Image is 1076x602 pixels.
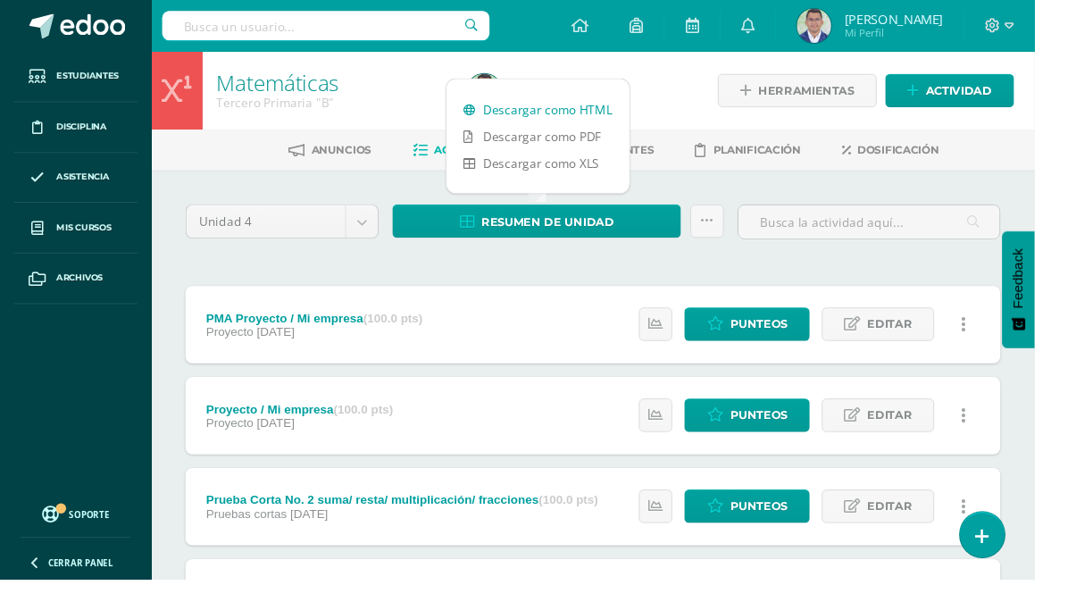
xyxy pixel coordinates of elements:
a: Punteos [712,414,842,449]
div: PMA Proyecto / Mi empresa [214,323,439,338]
a: Soporte [21,522,136,546]
span: Estudiantes [59,72,124,87]
span: Disciplina [59,125,112,139]
img: 0ff62ea00de1e6c3dce2ba1c76bafaf1.png [486,77,521,113]
span: Archivos [59,282,107,297]
span: [DATE] [267,432,306,447]
span: Mi Perfil [878,27,980,42]
span: Dosificación [892,149,977,163]
a: Dosificación [876,142,977,171]
a: Disciplina [14,106,143,159]
a: Punteos [712,509,842,544]
span: Pruebas cortas [214,527,298,541]
strong: (100.0 pts) [378,323,439,338]
span: Mis cursos [59,230,116,244]
div: Proyecto / Mi empresa [214,418,409,432]
span: [DATE] [302,527,341,541]
a: Actividades [430,142,530,171]
span: Punteos [759,415,819,448]
a: Anuncios [300,142,387,171]
span: Editar [902,415,948,448]
a: Descargar como PDF [464,128,655,155]
span: [PERSON_NAME] [878,11,980,29]
div: Prueba Corta No. 2 suma/ resta/ multiplicación/ fracciones [214,513,622,527]
h1: Matemáticas [225,73,464,98]
span: Anuncios [324,149,387,163]
a: Herramientas [747,77,912,112]
span: Proyecto [214,338,263,352]
a: Resumen de unidad [408,213,708,247]
span: Herramientas [788,78,888,111]
input: Busca un usuario... [169,12,509,42]
span: [DATE] [267,338,306,352]
a: Mis cursos [14,211,143,263]
span: Punteos [759,510,819,543]
span: Feedback [1051,258,1067,321]
span: Editar [902,510,948,543]
a: Matemáticas [225,71,353,101]
span: Planificación [742,149,833,163]
span: Resumen de unidad [501,214,638,247]
a: Planificación [723,142,833,171]
div: Tercero Primaria 'B' [225,98,464,115]
span: Cerrar panel [50,579,118,591]
a: Archivos [14,263,143,316]
a: Actividad [921,77,1055,112]
strong: (100.0 pts) [560,513,621,527]
span: Asistencia [59,177,114,191]
button: Feedback - Mostrar encuesta [1042,240,1076,362]
strong: (100.0 pts) [347,418,409,432]
a: Estudiantes [14,54,143,106]
input: Busca la actividad aquí... [768,213,1039,248]
a: Descargar como HTML [464,100,655,128]
a: Punteos [712,320,842,355]
span: Editar [902,321,948,354]
a: Asistencia [14,159,143,212]
span: Soporte [72,529,114,541]
span: Unidad 4 [207,213,346,247]
span: Actividad [963,78,1031,111]
a: Descargar como XLS [464,155,655,183]
img: 0ff62ea00de1e6c3dce2ba1c76bafaf1.png [829,9,864,45]
span: Proyecto [214,432,263,447]
span: Actividades [452,149,530,163]
span: Punteos [759,321,819,354]
a: Unidad 4 [194,213,393,247]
